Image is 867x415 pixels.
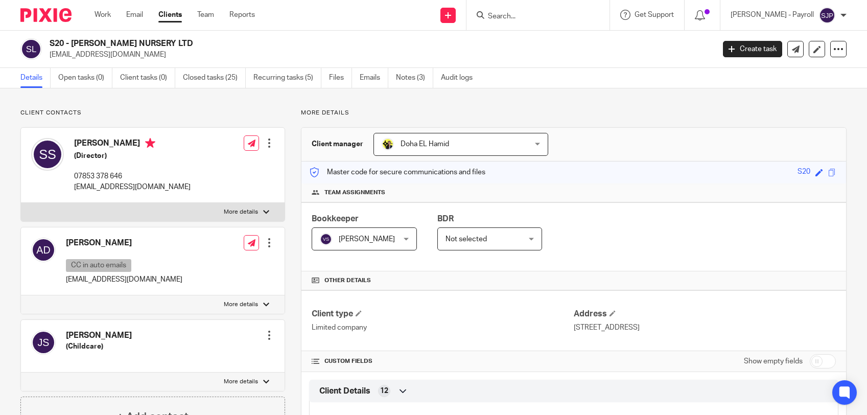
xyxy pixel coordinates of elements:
a: Client tasks (0) [120,68,175,88]
a: Clients [158,10,182,20]
img: Doha-Starbridge.jpg [382,138,394,150]
a: Notes (3) [396,68,433,88]
span: 12 [380,386,388,396]
img: svg%3E [31,138,64,171]
p: CC in auto emails [66,259,131,272]
img: svg%3E [31,238,56,262]
p: More details [301,109,847,117]
span: Client Details [319,386,370,397]
span: Doha EL Hamid [401,141,449,148]
a: Details [20,68,51,88]
span: Not selected [446,236,487,243]
img: svg%3E [31,330,56,355]
label: Show empty fields [744,356,803,366]
p: Master code for secure communications and files [309,167,485,177]
p: [EMAIL_ADDRESS][DOMAIN_NAME] [50,50,708,60]
a: Closed tasks (25) [183,68,246,88]
span: [PERSON_NAME] [339,236,395,243]
h4: CUSTOM FIELDS [312,357,574,365]
span: Team assignments [324,189,385,197]
img: svg%3E [320,233,332,245]
div: S20 [798,167,810,178]
p: More details [224,208,258,216]
a: Open tasks (0) [58,68,112,88]
a: Files [329,68,352,88]
h5: (Childcare) [66,341,132,352]
p: [STREET_ADDRESS] [574,322,836,333]
p: [PERSON_NAME] - Payroll [731,10,814,20]
a: Email [126,10,143,20]
h4: [PERSON_NAME] [66,330,132,341]
h5: (Director) [74,151,191,161]
a: Create task [723,41,782,57]
span: Other details [324,276,371,285]
a: Work [95,10,111,20]
p: Client contacts [20,109,285,117]
h2: S20 - [PERSON_NAME] NURSERY LTD [50,38,576,49]
h4: [PERSON_NAME] [74,138,191,151]
span: BDR [437,215,454,223]
p: [EMAIL_ADDRESS][DOMAIN_NAME] [74,182,191,192]
h4: [PERSON_NAME] [66,238,182,248]
p: Limited company [312,322,574,333]
p: 07853 378 646 [74,171,191,181]
i: Primary [145,138,155,148]
h4: Address [574,309,836,319]
p: More details [224,378,258,386]
a: Audit logs [441,68,480,88]
a: Recurring tasks (5) [253,68,321,88]
span: Bookkeeper [312,215,359,223]
input: Search [487,12,579,21]
h3: Client manager [312,139,363,149]
img: svg%3E [819,7,835,24]
h4: Client type [312,309,574,319]
img: svg%3E [20,38,42,60]
a: Team [197,10,214,20]
a: Reports [229,10,255,20]
span: Get Support [635,11,674,18]
a: Emails [360,68,388,88]
img: Pixie [20,8,72,22]
p: More details [224,301,258,309]
p: [EMAIL_ADDRESS][DOMAIN_NAME] [66,274,182,285]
